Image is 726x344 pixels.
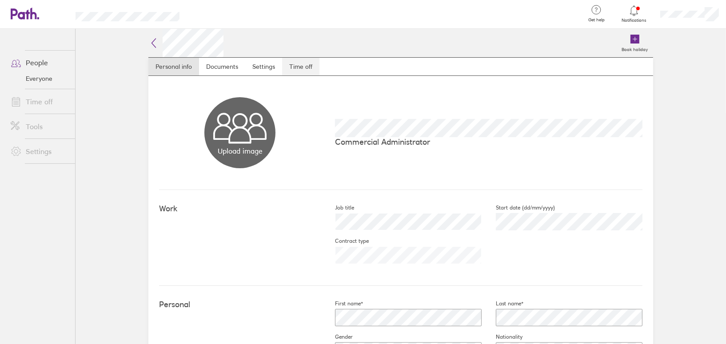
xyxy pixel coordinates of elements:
a: People [4,54,75,71]
label: Start date (dd/mm/yyyy) [482,204,555,211]
a: Notifications [620,4,649,23]
a: Book holiday [616,29,653,57]
a: Settings [4,142,75,160]
label: Last name* [482,300,523,307]
h4: Work [159,204,321,214]
label: First name* [321,300,363,307]
label: Contract type [321,237,369,245]
a: Everyone [4,71,75,86]
p: Commercial Administrator [335,137,642,146]
span: Notifications [620,18,649,23]
a: Settings [245,58,282,75]
label: Book holiday [616,44,653,52]
label: Job title [321,204,354,211]
a: Documents [199,58,245,75]
span: Get help [582,17,611,23]
label: Gender [321,333,353,340]
h4: Personal [159,300,321,309]
label: Nationality [482,333,523,340]
a: Time off [282,58,319,75]
a: Time off [4,93,75,111]
a: Personal info [148,58,199,75]
a: Tools [4,118,75,135]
